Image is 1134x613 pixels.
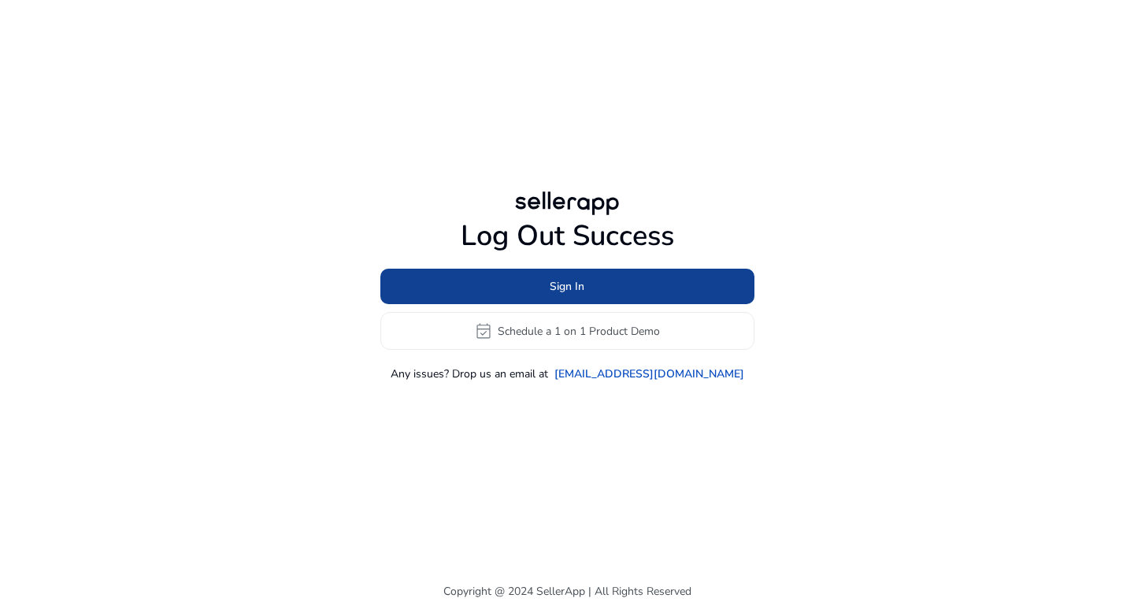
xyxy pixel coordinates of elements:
[380,269,754,304] button: Sign In
[380,312,754,350] button: event_availableSchedule a 1 on 1 Product Demo
[474,321,493,340] span: event_available
[550,278,584,295] span: Sign In
[391,366,548,382] p: Any issues? Drop us an email at
[380,219,754,253] h1: Log Out Success
[554,366,744,382] a: [EMAIL_ADDRESS][DOMAIN_NAME]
